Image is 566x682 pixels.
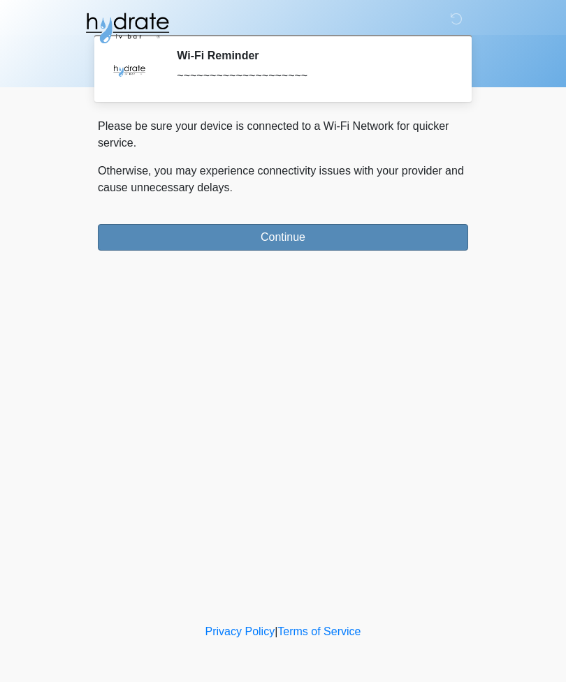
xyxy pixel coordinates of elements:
[205,625,275,637] a: Privacy Policy
[98,224,468,251] button: Continue
[275,625,277,637] a: |
[230,181,233,193] span: .
[277,625,361,637] a: Terms of Service
[98,118,468,151] p: Please be sure your device is connected to a Wi-Fi Network for quicker service.
[98,163,468,196] p: Otherwise, you may experience connectivity issues with your provider and cause unnecessary delays
[84,10,170,45] img: Hydrate IV Bar - Fort Collins Logo
[177,68,447,84] div: ~~~~~~~~~~~~~~~~~~~~
[108,49,150,91] img: Agent Avatar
